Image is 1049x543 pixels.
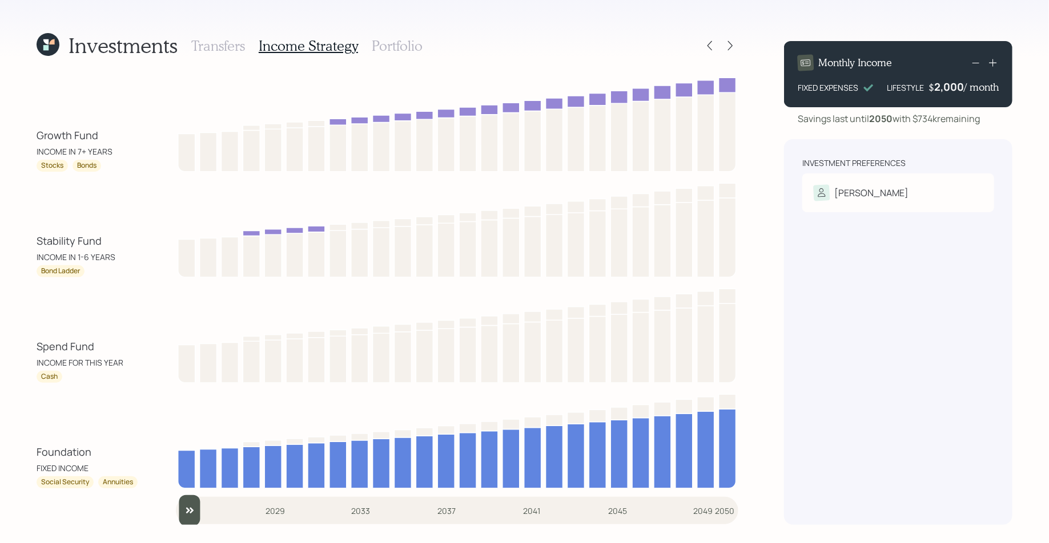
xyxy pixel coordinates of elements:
[41,266,80,276] div: Bond Ladder
[37,339,94,354] div: Spend Fund
[41,477,89,487] div: Social Security
[69,33,178,58] h1: Investments
[818,56,892,69] h4: Monthly Income
[77,161,97,171] div: Bonds
[37,145,112,157] div: INCOME IN 7+ YEARS
[37,128,98,143] div: Growth Fund
[834,186,909,200] div: [PERSON_NAME]
[191,38,245,54] h3: Transfers
[41,372,58,382] div: Cash
[934,80,964,94] div: 2,000
[41,161,63,171] div: Stocks
[37,444,91,460] div: Foundation
[798,82,858,94] div: FIXED EXPENSES
[802,157,906,169] div: Investment Preferences
[372,38,423,54] h3: Portfolio
[37,251,115,263] div: INCOME IN 1-6 YEARS
[103,477,133,487] div: Annuities
[887,82,924,94] div: LIFESTYLE
[798,112,980,125] div: Savings last until with $734k remaining
[259,38,358,54] h3: Income Strategy
[929,81,934,94] h4: $
[869,112,893,125] b: 2050
[964,81,999,94] h4: / month
[37,462,89,474] div: FIXED INCOME
[37,233,102,249] div: Stability Fund
[37,356,123,368] div: INCOME FOR THIS YEAR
